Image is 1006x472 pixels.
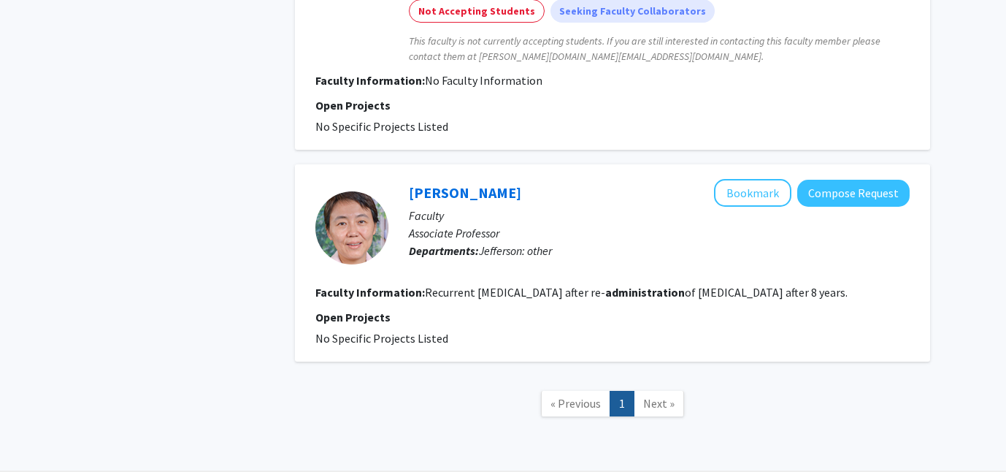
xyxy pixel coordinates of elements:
[425,73,542,88] span: No Faculty Information
[11,406,62,461] iframe: Chat
[295,376,930,435] nav: Page navigation
[610,391,634,416] a: 1
[550,396,601,411] span: « Previous
[425,285,848,300] fg-read-more: Recurrent [MEDICAL_DATA] after re- of [MEDICAL_DATA] after 8 years.
[315,119,448,134] span: No Specific Projects Listed
[315,308,910,326] p: Open Projects
[541,391,610,416] a: Previous Page
[409,207,910,224] p: Faculty
[315,331,448,346] span: No Specific Projects Listed
[479,243,552,258] span: Jefferson: other
[797,180,910,207] button: Compose Request to Jingjing Zhang
[409,34,910,64] span: This faculty is not currently accepting students. If you are still interested in contacting this ...
[409,224,910,242] p: Associate Professor
[409,183,521,202] a: [PERSON_NAME]
[315,285,425,300] b: Faculty Information:
[634,391,684,416] a: Next Page
[714,179,791,207] button: Add Jingjing Zhang to Bookmarks
[315,96,910,114] p: Open Projects
[315,73,425,88] b: Faculty Information:
[643,396,675,411] span: Next »
[409,243,479,258] b: Departments:
[605,285,685,300] b: administration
